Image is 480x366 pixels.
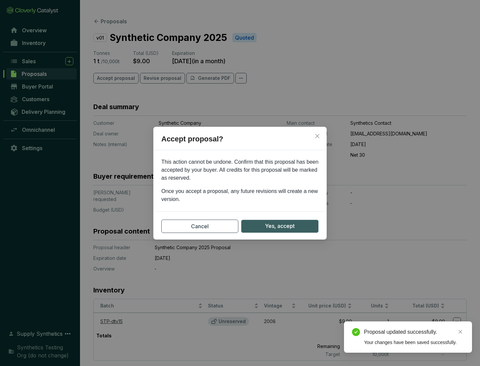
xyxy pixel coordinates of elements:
[312,131,323,141] button: Close
[312,133,323,139] span: Close
[458,329,463,334] span: close
[364,328,464,336] div: Proposal updated successfully.
[191,222,209,230] span: Cancel
[315,133,320,139] span: close
[352,328,360,336] span: check-circle
[457,328,464,335] a: Close
[161,158,319,182] p: This action cannot be undone. Confirm that this proposal has been accepted by your buyer. All cre...
[241,220,319,233] button: Yes, accept
[153,133,327,150] h2: Accept proposal?
[161,220,238,233] button: Cancel
[161,187,319,203] p: Once you accept a proposal, any future revisions will create a new version.
[364,339,464,346] div: Your changes have been saved successfully.
[265,222,295,230] span: Yes, accept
